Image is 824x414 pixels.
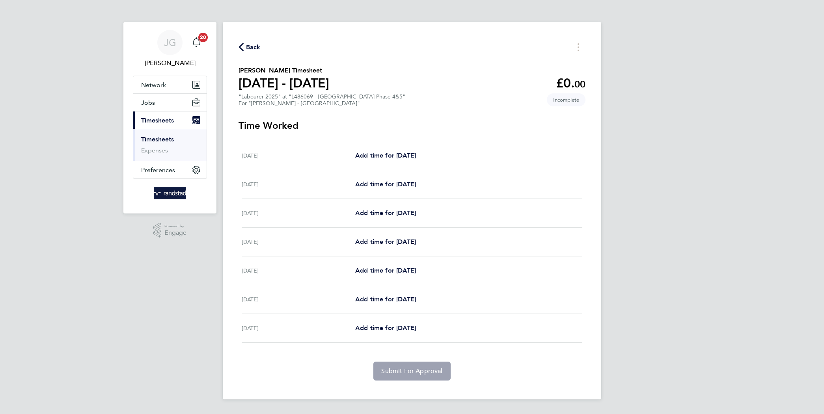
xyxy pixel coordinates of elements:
[133,76,207,93] button: Network
[239,75,329,91] h1: [DATE] - [DATE]
[133,129,207,161] div: Timesheets
[133,94,207,111] button: Jobs
[355,324,416,332] span: Add time for [DATE]
[355,295,416,303] span: Add time for [DATE]
[239,93,405,107] div: "Labourer 2025" at "L486069 - [GEOGRAPHIC_DATA] Phase 4&5"
[133,58,207,68] span: James Garrard
[571,41,585,53] button: Timesheets Menu
[355,208,416,218] a: Add time for [DATE]
[164,223,186,230] span: Powered by
[133,161,207,178] button: Preferences
[242,180,355,189] div: [DATE]
[355,151,416,160] a: Add time for [DATE]
[242,237,355,247] div: [DATE]
[355,237,416,247] a: Add time for [DATE]
[242,266,355,275] div: [DATE]
[355,267,416,274] span: Add time for [DATE]
[141,136,174,143] a: Timesheets
[153,223,187,238] a: Powered byEngage
[141,99,155,106] span: Jobs
[141,166,175,174] span: Preferences
[164,37,176,48] span: JG
[355,266,416,275] a: Add time for [DATE]
[355,295,416,304] a: Add time for [DATE]
[574,78,585,90] span: 00
[242,151,355,160] div: [DATE]
[242,208,355,218] div: [DATE]
[239,42,261,52] button: Back
[355,180,416,189] a: Add time for [DATE]
[355,180,416,188] span: Add time for [DATE]
[198,33,208,42] span: 20
[355,238,416,245] span: Add time for [DATE]
[239,66,329,75] h2: [PERSON_NAME] Timesheet
[154,187,186,199] img: randstad-logo-retina.png
[133,111,207,129] button: Timesheets
[556,76,585,91] app-decimal: £0.
[355,209,416,217] span: Add time for [DATE]
[188,30,204,55] a: 20
[547,93,585,106] span: This timesheet is Incomplete.
[355,323,416,333] a: Add time for [DATE]
[133,187,207,199] a: Go to home page
[141,81,166,89] span: Network
[239,100,405,107] div: For "[PERSON_NAME] - [GEOGRAPHIC_DATA]"
[133,30,207,68] a: JG[PERSON_NAME]
[141,147,168,154] a: Expenses
[242,323,355,333] div: [DATE]
[164,230,186,236] span: Engage
[123,22,216,213] nav: Main navigation
[239,119,585,132] h3: Time Worked
[355,152,416,159] span: Add time for [DATE]
[246,43,261,52] span: Back
[242,295,355,304] div: [DATE]
[141,117,174,124] span: Timesheets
